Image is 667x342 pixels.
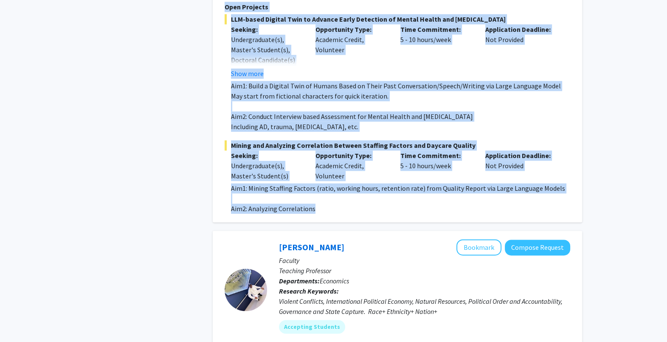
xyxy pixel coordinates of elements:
div: Academic Credit, Volunteer [309,150,394,181]
span: LLM-based Digital Twin to Advance Early Detection of Mental Health and [MEDICAL_DATA] [225,14,570,24]
p: Opportunity Type: [315,150,388,161]
button: Add Melvin Ayogu to Bookmarks [456,239,501,255]
div: Undergraduate(s), Master's Student(s), Doctoral Candidate(s) (PhD, MD, DMD, PharmD, etc.) [231,34,303,85]
div: Undergraduate(s), Master's Student(s) [231,161,303,181]
p: May start from fictional characters for quick iteration. [231,91,570,101]
div: Violent Conflicts, International Political Economy, Natural Resources, Political Order and Accoun... [279,296,570,317]
button: Compose Request to Melvin Ayogu [505,240,570,255]
span: Mining and Analyzing Correlation Between Staffing Factors and Daycare Quality [225,140,570,150]
div: Not Provided [479,150,564,181]
div: 5 - 10 hours/week [394,24,479,79]
div: Academic Credit, Volunteer [309,24,394,79]
p: Open Projects [225,2,570,12]
p: Time Commitment: [400,150,473,161]
a: [PERSON_NAME] [279,242,344,252]
p: Aim2: Conduct Interview based Assessment for Mental Health and [MEDICAL_DATA] [231,111,570,122]
p: Aim1: Build a Digital Twin of Humans Based on Their Past Conversation/Speech/Writing via Large La... [231,81,570,91]
p: Time Commitment: [400,24,473,34]
div: 5 - 10 hours/week [394,150,479,181]
p: Aim1: Mining Staffing Factors (ratio, working hours, retention rate) from Quality Report via Larg... [231,183,570,193]
b: Departments: [279,277,320,285]
iframe: Chat [6,304,36,336]
button: Show more [231,68,264,79]
span: Economics [320,277,349,285]
div: Not Provided [479,24,564,79]
mat-chip: Accepting Students [279,320,345,334]
p: Seeking: [231,24,303,34]
p: Including AD, trauma, [MEDICAL_DATA], etc. [231,122,570,132]
b: Research Keywords: [279,287,339,295]
p: Application Deadline: [485,150,557,161]
p: Aim2: Analyzing Correlations [231,204,570,214]
p: Seeking: [231,150,303,161]
p: Faculty [279,255,570,266]
p: Opportunity Type: [315,24,388,34]
p: Teaching Professor [279,266,570,276]
p: Application Deadline: [485,24,557,34]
